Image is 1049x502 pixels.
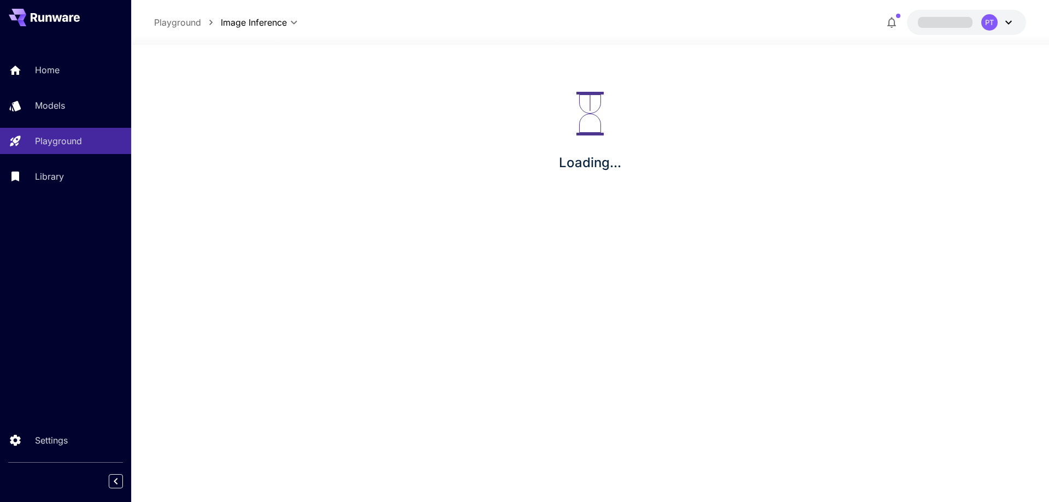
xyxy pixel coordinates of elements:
p: Home [35,63,60,76]
p: Loading... [559,153,621,173]
p: Models [35,99,65,112]
p: Settings [35,434,68,447]
nav: breadcrumb [154,16,221,29]
p: Library [35,170,64,183]
div: Collapse sidebar [117,471,131,491]
button: Collapse sidebar [109,474,123,488]
div: PT [981,14,998,31]
span: Image Inference [221,16,287,29]
button: PT [907,10,1026,35]
p: Playground [35,134,82,147]
a: Playground [154,16,201,29]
